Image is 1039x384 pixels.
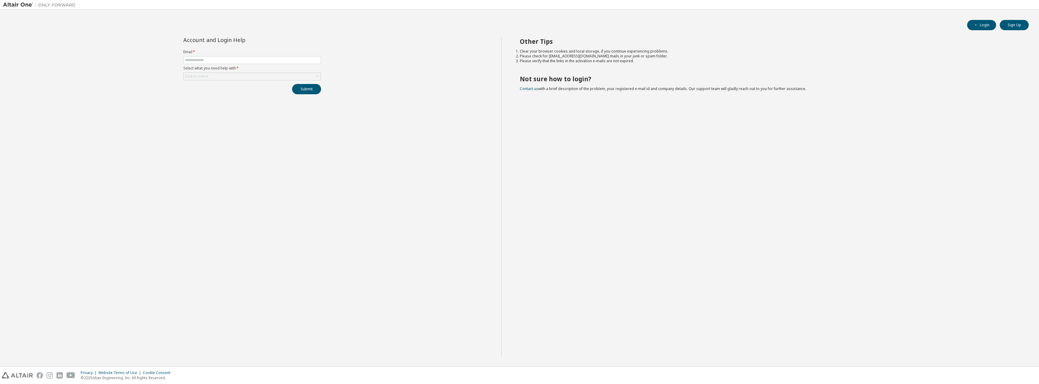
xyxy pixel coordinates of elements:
[183,66,321,71] label: Select what you need help with
[520,75,1018,83] h2: Not sure how to login?
[520,59,1018,63] li: Please verify that the links in the activation e-mails are not expired.
[81,375,174,380] p: © 2025 Altair Engineering, Inc. All Rights Reserved.
[520,86,538,91] a: Contact us
[98,370,143,375] div: Website Terms of Use
[3,2,79,8] img: Altair One
[66,372,75,379] img: youtube.svg
[520,49,1018,54] li: Clear your browser cookies and local storage, if you continue experiencing problems.
[184,73,321,80] div: Click to select
[967,20,996,30] button: Login
[81,370,98,375] div: Privacy
[56,372,63,379] img: linkedin.svg
[292,84,321,94] button: Submit
[520,86,806,91] span: with a brief description of the problem, your registered e-mail id and company details. Our suppo...
[2,372,33,379] img: altair_logo.svg
[520,37,1018,45] h2: Other Tips
[520,54,1018,59] li: Please check for [EMAIL_ADDRESS][DOMAIN_NAME] mails in your junk or spam folder.
[37,372,43,379] img: facebook.svg
[1000,20,1029,30] button: Sign Up
[47,372,53,379] img: instagram.svg
[143,370,174,375] div: Cookie Consent
[183,50,321,54] label: Email
[183,37,294,42] div: Account and Login Help
[185,74,208,79] div: Click to select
